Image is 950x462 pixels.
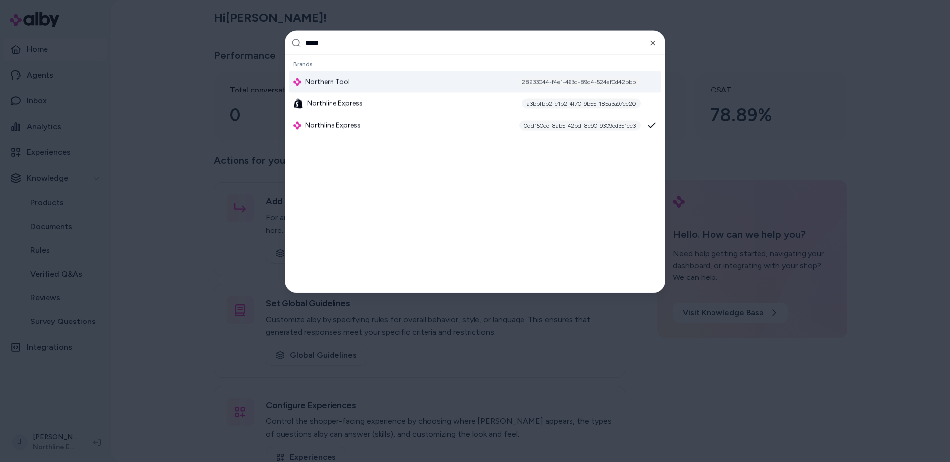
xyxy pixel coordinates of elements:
span: Northline Express [307,98,363,108]
div: Suggestions [285,55,665,292]
div: a3bbfbb2-e1b2-4f70-9b55-185a3a97ce20 [522,98,641,108]
img: alby Logo [293,121,301,129]
span: Northern Tool [305,77,350,87]
div: 28233044-f4e1-463d-89d4-524af0d42bbb [517,77,641,87]
div: Brands [289,57,661,71]
div: 0dd150ce-8ab5-42bd-8c90-9309ed351ec3 [519,120,641,130]
span: Northline Express [305,120,361,130]
img: alby Logo [293,78,301,86]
